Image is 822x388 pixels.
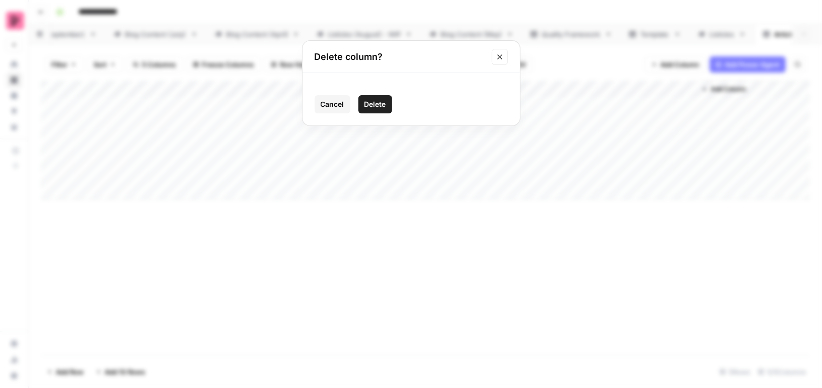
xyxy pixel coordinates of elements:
[364,99,386,109] span: Delete
[315,95,350,113] button: Cancel
[358,95,392,113] button: Delete
[492,49,508,65] button: Close modal
[315,50,486,64] h2: Delete column?
[321,99,344,109] span: Cancel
